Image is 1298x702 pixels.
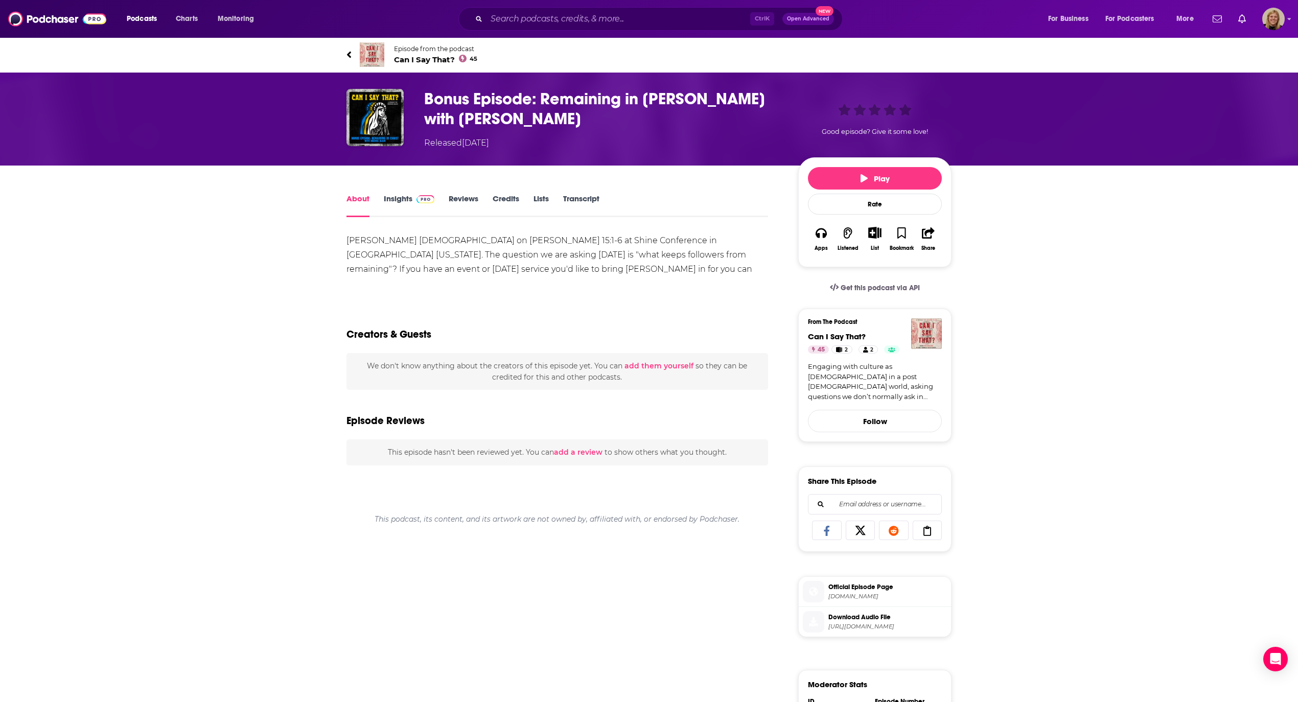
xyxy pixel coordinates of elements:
span: Charts [176,12,198,26]
span: 45 [470,57,477,61]
a: 45 [808,345,829,354]
span: Can I Say That? [394,55,477,64]
img: Podchaser Pro [416,195,434,203]
img: Can I Say That? [911,318,942,349]
span: Monitoring [218,12,254,26]
div: Rate [808,194,942,215]
span: This episode hasn't been reviewed yet. You can to show others what you thought. [388,448,727,457]
div: Listened [838,245,859,251]
a: Share on Reddit [879,521,909,540]
h3: Share This Episode [808,476,876,486]
button: open menu [211,11,267,27]
button: Listened [835,220,861,258]
a: Official Episode Page[DOMAIN_NAME] [803,581,947,602]
button: open menu [120,11,170,27]
span: 2 [845,345,848,355]
span: Podcasts [127,12,157,26]
h3: From The Podcast [808,318,934,325]
div: Search podcasts, credits, & more... [468,7,852,31]
span: Get this podcast via API [841,284,920,292]
button: Share [915,220,942,258]
a: 2 [831,345,852,354]
h3: Episode Reviews [346,414,425,427]
a: InsightsPodchaser Pro [384,194,434,217]
span: canisaythatshow.podbean.com [828,593,947,600]
div: Open Intercom Messenger [1263,647,1288,671]
div: [PERSON_NAME] [DEMOGRAPHIC_DATA] on [PERSON_NAME] 15:1-6 at Shine Conference in [GEOGRAPHIC_DATA]... [346,233,768,291]
a: Copy Link [913,521,942,540]
a: Transcript [563,194,599,217]
button: Play [808,167,942,190]
img: Podchaser - Follow, Share and Rate Podcasts [8,9,106,29]
div: Released [DATE] [424,137,489,149]
a: Share on X/Twitter [846,521,875,540]
h2: Creators & Guests [346,328,431,341]
span: Official Episode Page [828,582,947,592]
a: Charts [169,11,204,27]
a: Can I Say That? [808,332,866,341]
span: Open Advanced [787,16,829,21]
span: Download Audio File [828,613,947,622]
a: Download Audio File[URL][DOMAIN_NAME] [803,611,947,633]
span: For Podcasters [1105,12,1154,26]
a: Lists [534,194,549,217]
h1: Bonus Episode: Remaining in Christ with Brenna Blain [424,89,782,129]
a: Share on Facebook [812,521,842,540]
button: Follow [808,410,942,432]
a: 2 [859,345,878,354]
span: Play [861,174,890,183]
div: Apps [815,245,828,251]
span: https://mcdn.podbean.com/mf/web/aezdqb/FINAL_SHINE6esot.mp3 [828,623,947,630]
h3: Moderator Stats [808,680,867,689]
button: add them yourself [624,362,693,370]
span: 45 [818,345,825,355]
span: For Business [1048,12,1088,26]
span: More [1176,12,1194,26]
a: Credits [493,194,519,217]
input: Search podcasts, credits, & more... [486,11,750,27]
button: add a review [554,447,602,458]
div: Bookmark [890,245,914,251]
span: Episode from the podcast [394,45,477,53]
button: open menu [1099,11,1169,27]
button: Open AdvancedNew [782,13,834,25]
span: We don't know anything about the creators of this episode yet . You can so they can be credited f... [367,361,747,382]
button: Show More Button [864,227,885,238]
div: List [871,245,879,251]
span: Good episode? Give it some love! [822,128,928,135]
img: Bonus Episode: Remaining in Christ with Brenna Blain [346,89,404,146]
span: 2 [870,345,873,355]
span: New [816,6,834,16]
button: Show profile menu [1262,8,1285,30]
div: Search followers [808,494,942,514]
button: open menu [1041,11,1101,27]
img: Can I Say That? [360,42,384,67]
div: Show More ButtonList [862,220,888,258]
button: Bookmark [888,220,915,258]
a: About [346,194,369,217]
button: Apps [808,220,835,258]
span: Ctrl K [750,12,774,26]
a: Show notifications dropdown [1234,10,1250,28]
button: open menu [1169,11,1207,27]
a: Show notifications dropdown [1209,10,1226,28]
div: This podcast, its content, and its artwork are not owned by, affiliated with, or endorsed by Podc... [346,506,768,532]
img: User Profile [1262,8,1285,30]
a: Can I Say That?Episode from the podcastCan I Say That?45 [346,42,952,67]
div: Share [921,245,935,251]
a: Reviews [449,194,478,217]
input: Email address or username... [817,495,933,514]
a: Engaging with culture as [DEMOGRAPHIC_DATA] in a post [DEMOGRAPHIC_DATA] world, asking questions ... [808,362,942,402]
a: Get this podcast via API [822,275,928,300]
span: Logged in as avansolkema [1262,8,1285,30]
